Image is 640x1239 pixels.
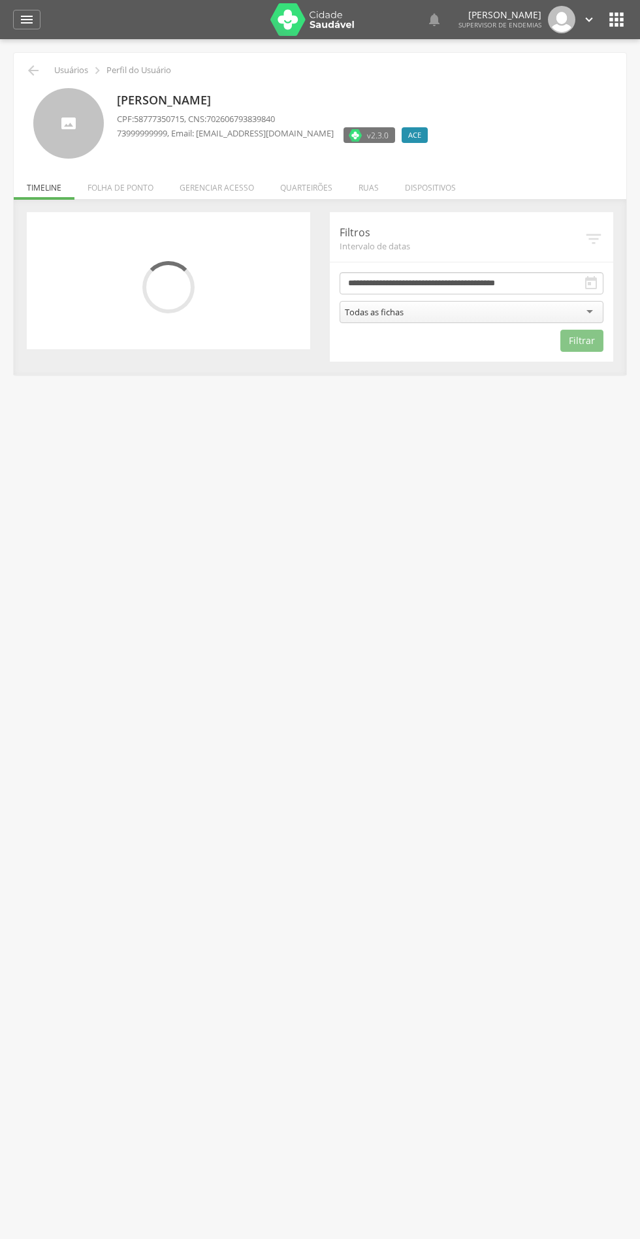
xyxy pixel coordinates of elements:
p: CPF: , CNS: [117,113,434,125]
li: Dispositivos [392,169,469,200]
a:  [426,6,442,33]
span: Intervalo de datas [340,240,584,252]
p: [PERSON_NAME] [117,92,434,109]
li: Gerenciar acesso [167,169,267,200]
label: Versão do aplicativo [344,127,395,143]
div: Todas as fichas [345,306,404,318]
p: Perfil do Usuário [106,65,171,76]
li: Ruas [345,169,392,200]
i:  [606,9,627,30]
a:  [13,10,40,29]
button: Filtrar [560,330,603,352]
span: 73999999999 [117,127,167,139]
p: , Email: [EMAIL_ADDRESS][DOMAIN_NAME] [117,127,334,140]
a:  [582,6,596,33]
span: 702606793839840 [206,113,275,125]
span: ACE [408,130,421,140]
li: Quarteirões [267,169,345,200]
i:  [584,229,603,249]
span: 58777350715 [134,113,184,125]
i:  [90,63,104,78]
p: [PERSON_NAME] [458,10,541,20]
p: Usuários [54,65,88,76]
i:  [426,12,442,27]
span: v2.3.0 [367,129,389,142]
i:  [583,275,599,291]
i: Voltar [25,63,41,78]
i:  [582,12,596,27]
i:  [19,12,35,27]
li: Folha de ponto [74,169,167,200]
p: Filtros [340,225,584,240]
span: Supervisor de Endemias [458,20,541,29]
